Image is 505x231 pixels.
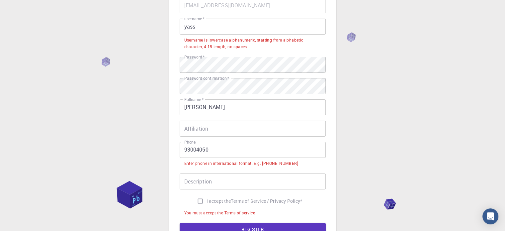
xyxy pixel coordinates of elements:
div: Enter phone in international format. E.g. [PHONE_NUMBER] [184,160,298,167]
label: Phone [184,139,196,145]
a: Terms of Service / Privacy Policy* [231,198,302,204]
label: Password confirmation [184,75,229,81]
label: username [184,16,205,22]
p: Terms of Service / Privacy Policy * [231,198,302,204]
label: Fullname [184,97,204,102]
div: You must accept the Terms of service [184,210,255,216]
span: I accept the [207,198,231,204]
label: Password [184,54,205,60]
div: Open Intercom Messenger [482,208,498,224]
div: Username is lowercase alphanumeric, starting from alphabetic character, 4-15 length, no spaces [184,37,321,50]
